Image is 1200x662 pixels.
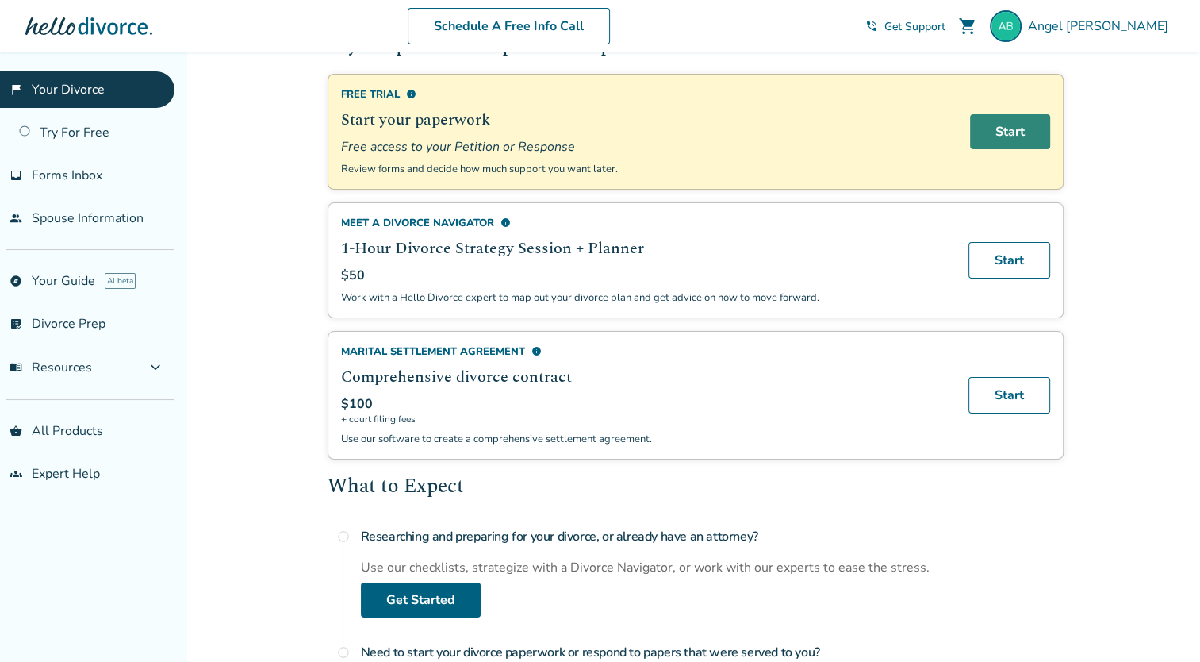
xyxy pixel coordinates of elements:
a: Start [968,242,1050,279]
p: Review forms and decide how much support you want later. [341,162,951,176]
span: Forms Inbox [32,167,102,184]
span: info [406,89,416,99]
span: Get Support [884,19,945,34]
a: Schedule A Free Info Call [408,8,610,44]
span: info [500,217,511,228]
span: radio_button_unchecked [337,530,350,543]
h2: What to Expect [328,472,1064,502]
a: Start [968,377,1050,414]
h2: Comprehensive divorce contract [341,365,949,389]
span: Resources [10,359,92,376]
p: Use our software to create a comprehensive settlement agreement. [341,432,949,446]
span: $50 [341,267,365,284]
div: Marital Settlement Agreement [341,344,949,359]
span: groups [10,468,22,480]
h2: 1-Hour Divorce Strategy Session + Planner [341,237,949,260]
div: Free Trial [341,87,951,102]
h4: Researching and preparing for your divorce, or already have an attorney? [361,521,1064,552]
span: info [531,346,542,356]
a: phone_in_talkGet Support [865,19,945,34]
span: explore [10,275,22,287]
p: Work with a Hello Divorce expert to map out your divorce plan and get advice on how to move forward. [341,291,949,305]
span: radio_button_unchecked [337,646,350,659]
iframe: Chat Widget [1121,586,1200,662]
img: aborja.arch@gmail.com [990,10,1022,42]
a: Get Started [361,583,481,618]
span: inbox [10,169,22,182]
span: shopping_cart [958,17,977,36]
span: AI beta [105,273,136,289]
span: list_alt_check [10,318,22,330]
h2: Start your paperwork [341,108,951,132]
span: expand_more [146,358,165,377]
a: Start [970,114,1050,149]
span: + court filing fees [341,413,949,425]
span: people [10,212,22,225]
div: Meet a divorce navigator [341,216,949,230]
span: shopping_basket [10,425,22,437]
span: Angel [PERSON_NAME] [1028,17,1175,35]
span: $100 [341,395,373,413]
span: menu_book [10,361,22,374]
div: Use our checklists, strategize with a Divorce Navigator, or work with our experts to ease the str... [361,559,1064,576]
span: phone_in_talk [865,20,878,33]
span: Free access to your Petition or Response [341,138,951,156]
span: flag_2 [10,83,22,96]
